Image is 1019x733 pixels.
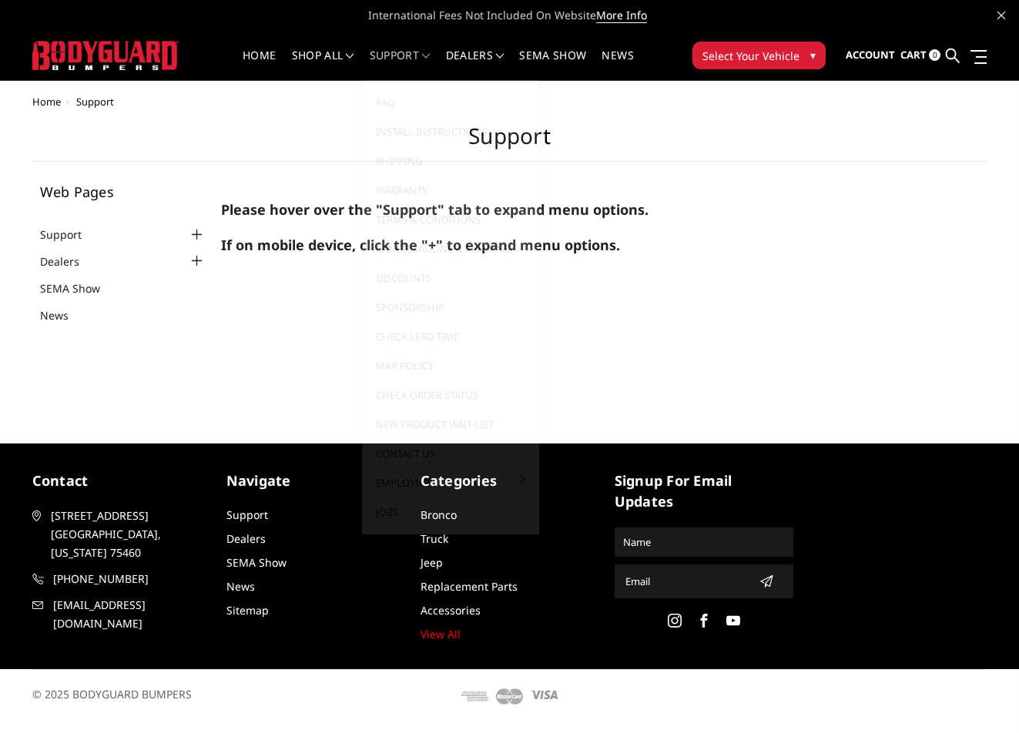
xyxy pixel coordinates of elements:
[226,579,255,594] a: News
[368,146,533,176] a: Shipping
[368,88,533,117] a: FAQ
[446,50,504,80] a: Dealers
[32,570,211,588] a: [PHONE_NUMBER]
[221,236,620,254] strong: If on mobile device, click the "+" to expand menu options.
[32,95,61,109] a: Home
[615,470,793,512] h5: signup for email updates
[40,280,119,296] a: SEMA Show
[32,123,987,162] h1: Support
[40,226,101,243] a: Support
[368,293,533,322] a: Sponsorship
[846,48,895,62] span: Account
[368,468,533,497] a: Employment
[368,263,533,293] a: Discounts
[421,603,481,618] a: Accessories
[900,35,940,76] a: Cart 0
[368,410,533,439] a: New Product Wait List
[368,322,533,351] a: Check Lead Time
[368,351,533,380] a: MAP Policy
[40,185,206,199] h5: Web Pages
[900,48,927,62] span: Cart
[32,687,192,701] span: © 2025 BODYGUARD BUMPERS
[421,627,461,641] a: View All
[32,470,211,491] h5: contact
[226,507,268,522] a: Support
[368,234,533,263] a: Cancellations & Returns
[617,530,791,554] input: Name
[51,507,208,562] span: [STREET_ADDRESS] [GEOGRAPHIC_DATA], [US_STATE] 75460
[421,531,448,546] a: Truck
[368,439,533,468] a: Contact Us
[602,50,633,80] a: News
[76,95,114,109] span: Support
[40,253,99,269] a: Dealers
[226,470,405,491] h5: Navigate
[368,497,533,527] a: Jobs
[929,49,940,61] span: 0
[519,50,586,80] a: SEMA Show
[226,603,269,618] a: Sitemap
[368,117,533,146] a: Install Instructions
[53,570,210,588] span: [PHONE_NUMBER]
[619,569,753,594] input: Email
[53,596,210,633] span: [EMAIL_ADDRESS][DOMAIN_NAME]
[226,531,266,546] a: Dealers
[421,579,518,594] a: Replacement Parts
[243,50,276,80] a: Home
[32,41,179,69] img: BODYGUARD BUMPERS
[40,307,88,323] a: News
[368,176,533,205] a: Warranty
[846,35,895,76] a: Account
[596,8,647,23] a: More Info
[368,380,533,410] a: Check Order Status
[692,42,826,69] button: Select Your Vehicle
[421,555,443,570] a: Jeep
[292,50,354,80] a: shop all
[702,48,799,64] span: Select Your Vehicle
[368,205,533,234] a: Terms & Conditions
[810,47,816,63] span: ▾
[226,555,287,570] a: SEMA Show
[370,50,431,80] a: Support
[221,200,649,219] strong: Please hover over the "Support" tab to expand menu options.
[32,596,211,633] a: [EMAIL_ADDRESS][DOMAIN_NAME]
